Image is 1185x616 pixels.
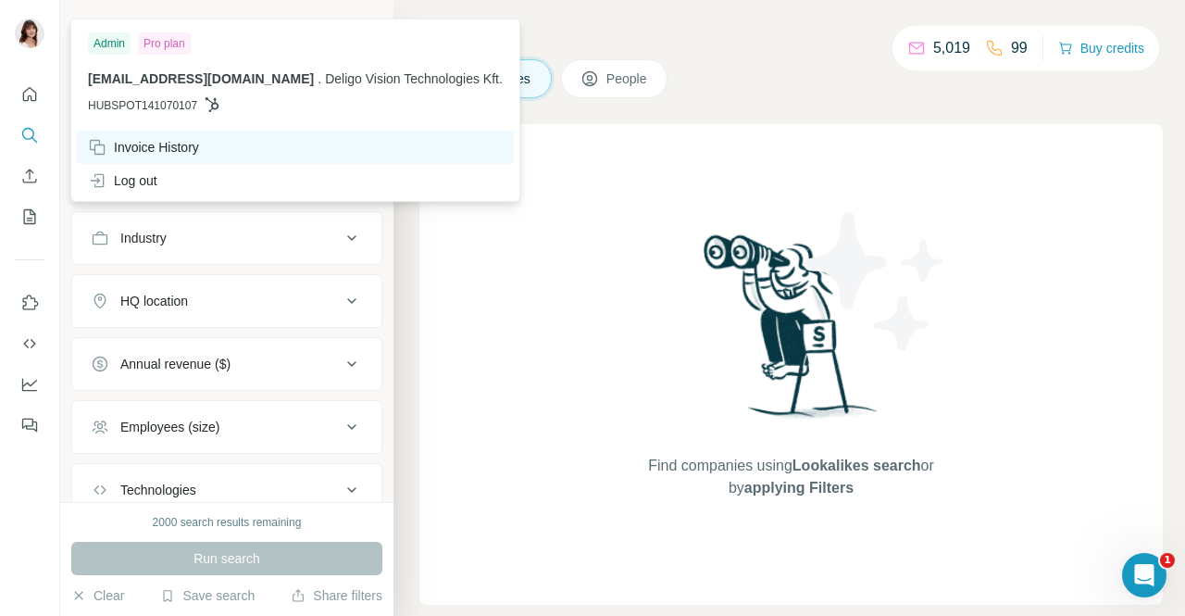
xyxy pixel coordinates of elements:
iframe: Intercom live chat [1122,553,1166,597]
button: Industry [72,216,381,260]
div: 2000 search results remaining [153,514,302,531]
span: 1 [1160,553,1175,568]
button: Buy credits [1058,35,1144,61]
span: People [606,69,649,88]
button: Use Surfe on LinkedIn [15,286,44,320]
div: New search [71,17,130,33]
button: Feedback [15,409,44,442]
span: applying Filters [744,480,854,496]
button: Share filters [291,586,382,605]
img: Surfe Illustration - Stars [792,198,958,365]
div: Industry [120,229,167,247]
button: Dashboard [15,368,44,401]
button: Clear [71,586,124,605]
button: Save search [160,586,255,605]
button: Use Surfe API [15,327,44,360]
div: Log out [88,171,157,190]
button: Technologies [72,468,381,512]
button: HQ location [72,279,381,323]
img: Surfe Illustration - Woman searching with binoculars [695,230,888,436]
p: 99 [1011,37,1028,59]
button: Enrich CSV [15,159,44,193]
button: My lists [15,200,44,233]
span: Deligo Vision Technologies Kft. [325,71,503,86]
button: Hide [322,11,393,39]
div: Admin [88,32,131,55]
span: Lookalikes search [792,458,921,473]
button: Quick start [15,78,44,111]
h4: Search [419,22,1163,48]
span: . [318,71,321,86]
button: Employees (size) [72,405,381,449]
div: Pro plan [138,32,191,55]
button: Annual revenue ($) [72,342,381,386]
div: Employees (size) [120,418,219,436]
div: Technologies [120,481,196,499]
div: HQ location [120,292,188,310]
p: 5,019 [933,37,970,59]
span: [EMAIL_ADDRESS][DOMAIN_NAME] [88,71,314,86]
span: Find companies using or by [642,455,939,499]
div: Invoice History [88,138,199,157]
span: HUBSPOT141070107 [88,97,197,114]
button: Search [15,119,44,152]
div: Annual revenue ($) [120,355,231,373]
img: Avatar [15,19,44,48]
